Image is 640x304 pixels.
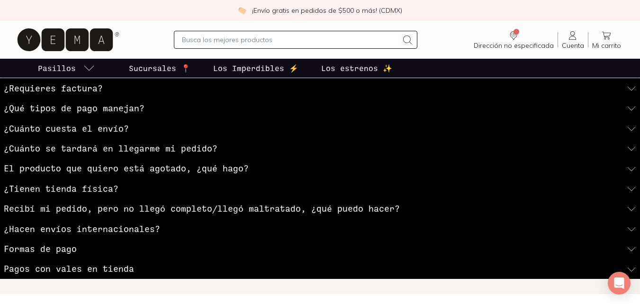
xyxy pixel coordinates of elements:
h3: ¿Tienen tienda física? [4,182,118,195]
span: Mi carrito [592,41,621,50]
h3: Pagos con vales en tienda [4,262,134,275]
p: Los estrenos ✨ [321,63,392,74]
span: Cuenta [562,41,584,50]
h3: El producto que quiero está agotado, ¿qué hago? [4,162,249,174]
a: Sucursales 📍 [127,59,192,78]
a: Dirección no especificada [470,30,558,50]
h3: ¿Qué tipos de pago manejan? [4,102,144,114]
h3: ¿Hacen envíos internacionales? [4,223,160,235]
a: Mi carrito [588,30,625,50]
a: Los Imperdibles ⚡️ [211,59,300,78]
h3: ¿Cuánto cuesta el envío? [4,122,129,134]
a: Los estrenos ✨ [319,59,394,78]
p: Los Imperdibles ⚡️ [213,63,298,74]
div: Open Intercom Messenger [608,272,631,295]
p: Pasillos [38,63,76,74]
img: check [238,6,246,15]
input: Busca los mejores productos [182,34,398,45]
h3: Formas de pago [4,242,77,255]
p: Sucursales 📍 [129,63,190,74]
a: pasillo-todos-link [36,59,97,78]
a: Cuenta [558,30,588,50]
h3: Recibí mi pedido, pero no llegó completo/llegó maltratado, ¿qué puedo hacer? [4,202,400,215]
span: Dirección no especificada [474,41,554,50]
h3: ¿Cuánto se tardará en llegarme mi pedido? [4,142,217,154]
p: ¡Envío gratis en pedidos de $500 o más! (CDMX) [252,6,402,15]
h3: ¿Requieres factura? [4,82,103,94]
